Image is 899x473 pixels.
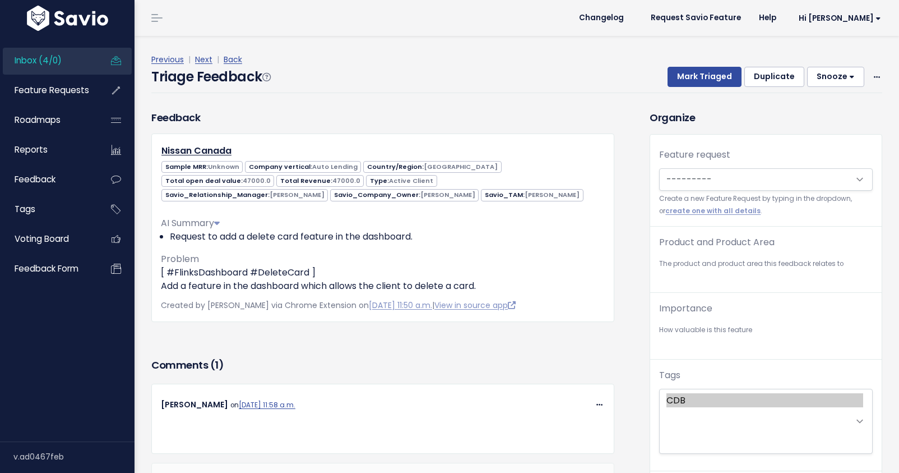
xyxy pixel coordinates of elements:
a: Tags [3,196,93,222]
h3: Feedback [151,110,200,125]
span: Active Client [389,176,433,185]
span: 47000.0 [332,176,360,185]
small: The product and product area this feedback relates to [659,258,873,270]
span: Tags [15,203,35,215]
a: Roadmaps [3,107,93,133]
span: Type: [366,175,437,187]
span: Feedback form [15,263,78,274]
a: Next [195,54,212,65]
span: [PERSON_NAME] [420,190,475,199]
a: Back [224,54,242,65]
a: Help [750,10,785,26]
label: Importance [659,302,712,315]
a: Inbox (4/0) [3,48,93,74]
p: [ #FlinksDashboard #DeleteCard ] Add a feature in the dashboard which allows the client to delete... [161,266,605,293]
div: v.ad0467feb [13,442,135,471]
img: logo-white.9d6f32f41409.svg [24,6,111,31]
span: Reports [15,144,48,155]
span: [PERSON_NAME] [161,399,228,410]
small: Create a new Feature Request by typing in the dropdown, or . [659,193,873,217]
label: Product and Product Area [659,236,775,249]
span: Country/Region: [363,161,501,173]
a: Hi [PERSON_NAME] [785,10,890,27]
a: Request Savio Feature [642,10,750,26]
a: [DATE] 11:50 a.m. [369,300,432,311]
span: 1 [215,358,219,372]
span: | [186,54,193,65]
button: Mark Triaged [668,67,742,87]
a: Previous [151,54,184,65]
label: Tags [659,369,680,382]
option: CDB [666,393,863,407]
span: Voting Board [15,233,69,245]
span: Sample MRR: [161,161,243,173]
a: Voting Board [3,226,93,252]
span: 47000.0 [243,176,271,185]
h4: Triage Feedback [151,67,270,87]
a: Reports [3,137,93,163]
span: Savio_Relationship_Manager: [161,189,328,201]
span: Unknown [208,162,239,171]
span: Roadmaps [15,114,61,126]
a: create one with all details [665,206,761,215]
a: Feedback form [3,256,93,282]
li: Request to add a delete card feature in the dashboard. [170,230,605,244]
span: [PERSON_NAME] [525,190,580,199]
span: Feature Requests [15,84,89,96]
span: Hi [PERSON_NAME] [799,14,881,22]
a: Nissan Canada [161,144,231,157]
small: How valuable is this feature [659,324,873,336]
span: Auto Lending [312,162,358,171]
button: Snooze [807,67,864,87]
span: Feedback [15,173,55,185]
span: Changelog [579,14,624,22]
span: [PERSON_NAME] [270,190,325,199]
span: Company vertical: [245,161,361,173]
span: Problem [161,252,199,265]
span: Savio_Company_Owner: [330,189,479,201]
a: Feature Requests [3,77,93,103]
span: AI Summary [161,217,220,229]
span: Inbox (4/0) [15,54,62,66]
span: Created by [PERSON_NAME] via Chrome Extension on | [161,300,516,311]
a: View in source app [434,300,516,311]
span: Total Revenue: [276,175,364,187]
label: Feature request [659,148,730,162]
span: | [215,54,221,65]
span: on [230,401,295,410]
button: Duplicate [744,67,804,87]
a: [DATE] 11:58 a.m. [239,401,295,410]
span: Savio_TAM: [481,189,583,201]
h3: Comments ( ) [151,357,614,373]
span: Total open deal value: [161,175,274,187]
h3: Organize [650,110,882,125]
a: Feedback [3,167,93,192]
span: [GEOGRAPHIC_DATA] [424,162,498,171]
